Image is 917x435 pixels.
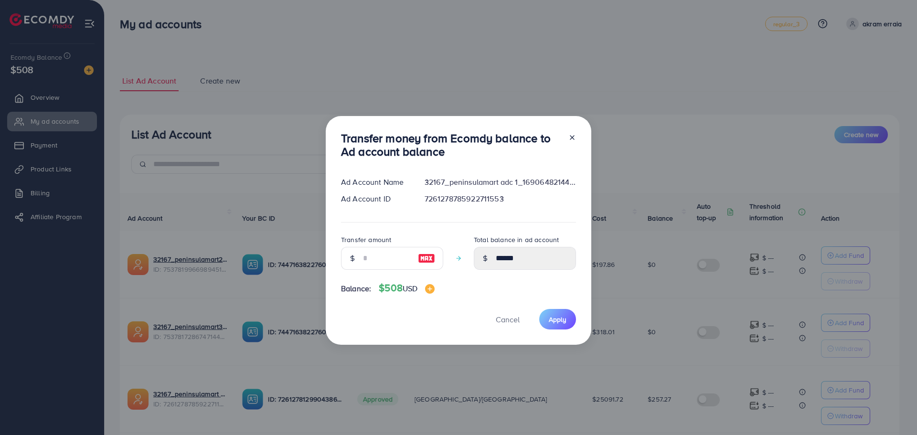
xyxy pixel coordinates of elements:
[417,177,584,188] div: 32167_peninsulamart adc 1_1690648214482
[425,284,435,294] img: image
[403,283,417,294] span: USD
[333,193,417,204] div: Ad Account ID
[539,309,576,329] button: Apply
[549,315,566,324] span: Apply
[333,177,417,188] div: Ad Account Name
[474,235,559,244] label: Total balance in ad account
[341,235,391,244] label: Transfer amount
[379,282,435,294] h4: $508
[876,392,910,428] iframe: Chat
[341,283,371,294] span: Balance:
[418,253,435,264] img: image
[496,314,520,325] span: Cancel
[484,309,532,329] button: Cancel
[417,193,584,204] div: 7261278785922711553
[341,131,561,159] h3: Transfer money from Ecomdy balance to Ad account balance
